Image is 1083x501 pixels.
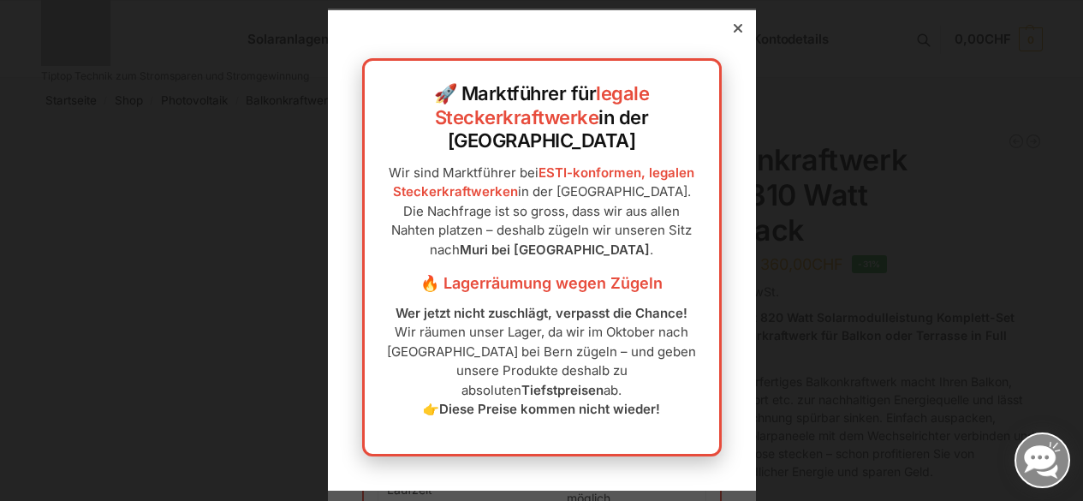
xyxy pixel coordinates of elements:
[382,164,702,260] p: Wir sind Marktführer bei in der [GEOGRAPHIC_DATA]. Die Nachfrage ist so gross, dass wir aus allen...
[439,401,660,417] strong: Diese Preise kommen nicht wieder!
[393,164,695,200] a: ESTI-konformen, legalen Steckerkraftwerken
[460,242,650,258] strong: Muri bei [GEOGRAPHIC_DATA]
[382,272,702,295] h3: 🔥 Lagerräumung wegen Zügeln
[396,305,687,321] strong: Wer jetzt nicht zuschlägt, verpasst die Chance!
[382,304,702,420] p: Wir räumen unser Lager, da wir im Oktober nach [GEOGRAPHIC_DATA] bei Bern zügeln – und geben unse...
[521,382,604,398] strong: Tiefstpreisen
[382,82,702,153] h2: 🚀 Marktführer für in der [GEOGRAPHIC_DATA]
[435,82,650,128] a: legale Steckerkraftwerke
